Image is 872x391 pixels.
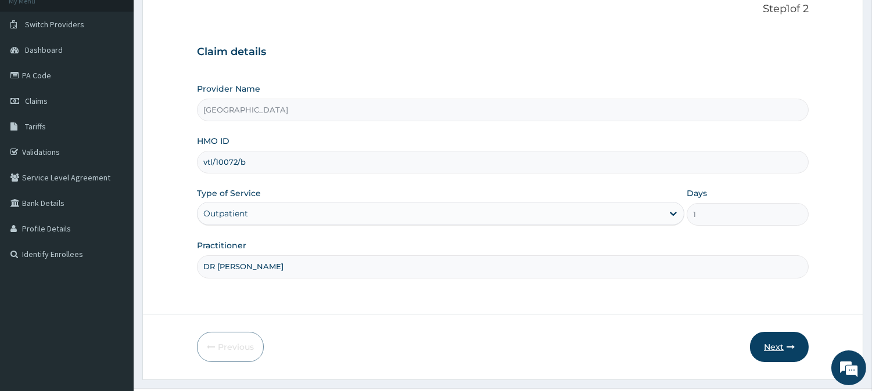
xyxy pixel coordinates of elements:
span: Tariffs [25,121,46,132]
label: Type of Service [197,187,261,199]
p: Step 1 of 2 [197,3,809,16]
label: HMO ID [197,135,229,147]
span: Claims [25,96,48,106]
div: Chat with us now [60,65,195,80]
input: Enter Name [197,255,809,278]
span: Dashboard [25,45,63,55]
h3: Claim details [197,46,809,59]
img: d_794563401_company_1708531726252_794563401 [21,58,47,87]
span: Switch Providers [25,19,84,30]
button: Previous [197,332,264,362]
div: Outpatient [203,208,248,219]
label: Practitioner [197,240,246,251]
input: Enter HMO ID [197,151,809,173]
span: We're online! [67,120,160,237]
label: Days [687,187,707,199]
label: Provider Name [197,83,260,95]
textarea: Type your message and hit 'Enter' [6,265,221,305]
div: Minimize live chat window [191,6,218,34]
button: Next [750,332,809,362]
